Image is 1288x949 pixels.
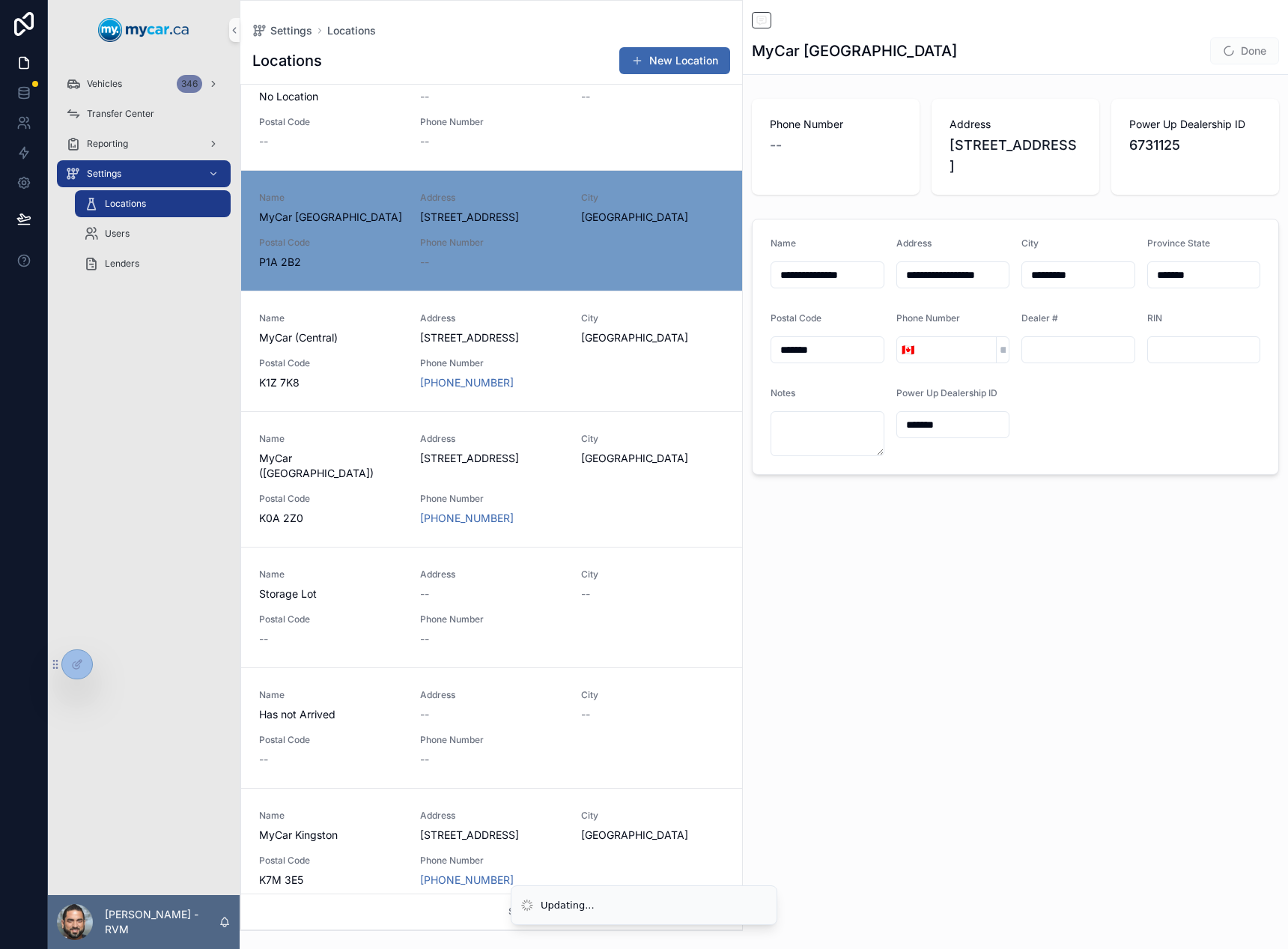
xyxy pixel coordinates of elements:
[259,752,268,767] span: --
[420,330,563,345] span: [STREET_ADDRESS]
[581,312,724,324] span: City
[87,78,122,90] span: Vehicles
[105,907,219,937] p: [PERSON_NAME] - RVM
[950,117,1081,132] span: Address
[420,707,429,722] span: --
[420,134,429,149] span: --
[770,135,782,156] span: --
[581,586,590,601] span: --
[105,258,139,270] span: Lenders
[259,734,402,746] span: Postal Code
[87,168,121,180] span: Settings
[259,116,402,128] span: Postal Code
[259,134,268,149] span: --
[259,810,402,822] span: Name
[105,198,146,210] span: Locations
[48,60,240,297] div: scrollable content
[420,210,563,225] span: [STREET_ADDRESS]
[327,23,376,38] a: Locations
[420,237,563,249] span: Phone Number
[98,18,189,42] img: App logo
[259,357,402,369] span: Postal Code
[87,108,154,120] span: Transfer Center
[420,433,563,445] span: Address
[420,631,429,646] span: --
[259,330,402,345] span: MyCar (Central)
[57,70,231,97] a: Vehicles346
[581,707,590,722] span: --
[420,357,563,369] span: Phone Number
[57,160,231,187] a: Settings
[420,451,563,466] span: [STREET_ADDRESS]
[75,190,231,217] a: Locations
[508,906,604,918] span: Showing 8 of 8 results
[581,433,724,445] span: City
[87,138,128,150] span: Reporting
[897,336,919,363] button: Select Button
[752,40,957,61] h1: MyCar [GEOGRAPHIC_DATA]
[581,451,724,466] span: [GEOGRAPHIC_DATA]
[1147,312,1162,324] span: RIN
[1021,312,1058,324] span: Dealer #
[420,613,563,625] span: Phone Number
[420,734,563,746] span: Phone Number
[241,170,742,291] a: NameMyCar [GEOGRAPHIC_DATA]Address[STREET_ADDRESS]City[GEOGRAPHIC_DATA]Postal CodeP1A 2B2Phone Nu...
[259,312,402,324] span: Name
[581,689,724,701] span: City
[619,47,730,74] a: New Location
[420,873,514,888] a: [PHONE_NUMBER]
[420,192,563,204] span: Address
[581,330,724,345] span: [GEOGRAPHIC_DATA]
[259,237,402,249] span: Postal Code
[420,752,429,767] span: --
[259,451,402,481] span: MyCar ([GEOGRAPHIC_DATA])
[1021,237,1039,249] span: City
[177,75,202,93] div: 346
[771,237,796,249] span: Name
[259,210,402,225] span: MyCar [GEOGRAPHIC_DATA]
[420,89,429,104] span: --
[581,828,724,843] span: [GEOGRAPHIC_DATA]
[771,312,821,324] span: Postal Code
[771,387,795,398] span: Notes
[420,255,429,270] span: --
[57,130,231,157] a: Reporting
[259,855,402,867] span: Postal Code
[259,192,402,204] span: Name
[252,23,312,38] a: Settings
[420,116,563,128] span: Phone Number
[241,411,742,547] a: NameMyCar ([GEOGRAPHIC_DATA])Address[STREET_ADDRESS]City[GEOGRAPHIC_DATA]Postal CodeK0A 2Z0Phone ...
[581,210,724,225] span: [GEOGRAPHIC_DATA]
[259,707,402,722] span: Has not Arrived
[105,228,130,240] span: Users
[259,511,402,526] span: K0A 2Z0
[241,291,742,411] a: NameMyCar (Central)Address[STREET_ADDRESS]City[GEOGRAPHIC_DATA]Postal CodeK1Z 7K8Phone Number[PHO...
[902,342,914,357] span: 🇨🇦
[259,569,402,580] span: Name
[259,255,402,270] span: P1A 2B2
[241,667,742,788] a: NameHas not ArrivedAddress--City--Postal Code--Phone Number--
[1129,117,1261,132] span: Power Up Dealership ID
[581,569,724,580] span: City
[420,586,429,601] span: --
[420,689,563,701] span: Address
[259,631,268,646] span: --
[420,569,563,580] span: Address
[270,23,312,38] span: Settings
[241,547,742,667] a: NameStorage LotAddress--City--Postal Code--Phone Number--
[420,855,563,867] span: Phone Number
[420,375,514,390] a: [PHONE_NUMBER]
[581,810,724,822] span: City
[75,220,231,247] a: Users
[259,493,402,505] span: Postal Code
[420,511,514,526] a: [PHONE_NUMBER]
[420,312,563,324] span: Address
[896,312,960,324] span: Phone Number
[1147,237,1210,249] span: Province State
[57,100,231,127] a: Transfer Center
[950,135,1081,177] span: [STREET_ADDRESS]
[896,237,932,249] span: Address
[259,586,402,601] span: Storage Lot
[259,689,402,701] span: Name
